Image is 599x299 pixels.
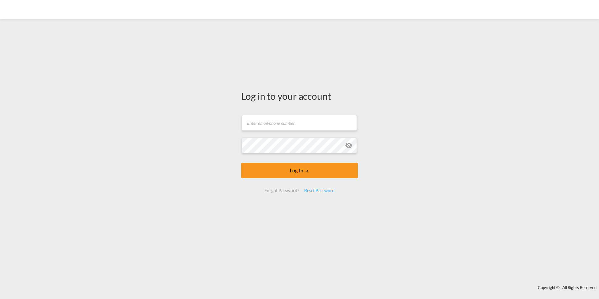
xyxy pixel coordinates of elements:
input: Enter email/phone number [242,115,357,131]
button: LOGIN [241,163,358,178]
div: Reset Password [302,185,337,196]
div: Log in to your account [241,89,358,102]
md-icon: icon-eye-off [345,142,353,149]
div: Forgot Password? [262,185,301,196]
